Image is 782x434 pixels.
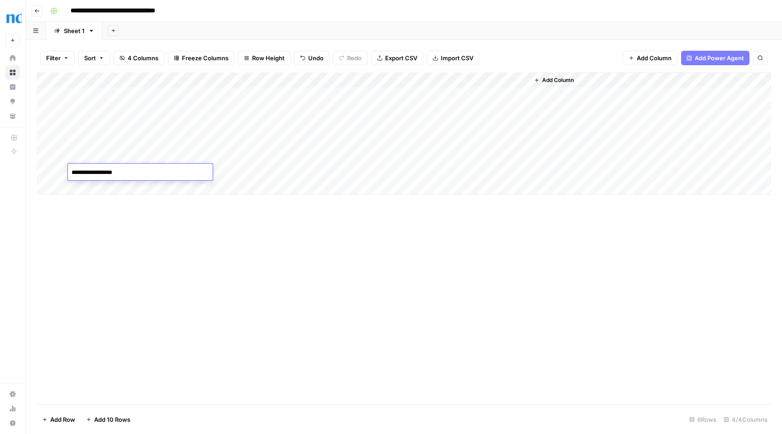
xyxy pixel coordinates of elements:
[542,76,574,84] span: Add Column
[37,412,81,427] button: Add Row
[308,53,324,63] span: Undo
[46,53,61,63] span: Filter
[5,51,20,65] a: Home
[50,415,75,424] span: Add Row
[5,416,20,430] button: Help + Support
[5,10,22,27] img: Opendoor Logo
[5,401,20,416] a: Usage
[252,53,285,63] span: Row Height
[46,22,102,40] a: Sheet 1
[441,53,473,63] span: Import CSV
[347,53,362,63] span: Redo
[371,51,423,65] button: Export CSV
[5,387,20,401] a: Settings
[84,53,96,63] span: Sort
[40,51,75,65] button: Filter
[128,53,158,63] span: 4 Columns
[81,412,136,427] button: Add 10 Rows
[238,51,291,65] button: Row Height
[5,80,20,94] a: Insights
[78,51,110,65] button: Sort
[695,53,744,63] span: Add Power Agent
[5,65,20,80] a: Browse
[5,94,20,109] a: Opportunities
[637,53,672,63] span: Add Column
[385,53,417,63] span: Export CSV
[94,415,130,424] span: Add 10 Rows
[720,412,771,427] div: 4/4 Columns
[5,109,20,123] a: Your Data
[294,51,329,65] button: Undo
[64,26,85,35] div: Sheet 1
[333,51,367,65] button: Redo
[681,51,749,65] button: Add Power Agent
[427,51,479,65] button: Import CSV
[5,7,20,30] button: Workspace: Opendoor
[686,412,720,427] div: 6 Rows
[182,53,229,63] span: Freeze Columns
[168,51,234,65] button: Freeze Columns
[623,51,677,65] button: Add Column
[114,51,164,65] button: 4 Columns
[530,74,577,86] button: Add Column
